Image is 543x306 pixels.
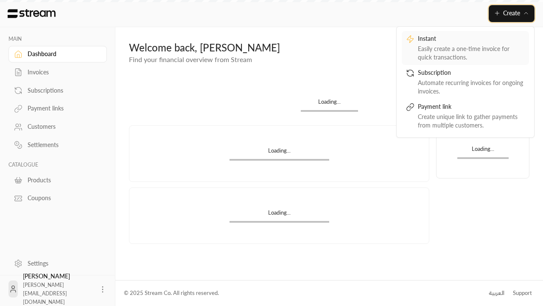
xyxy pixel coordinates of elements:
[28,122,96,131] div: Customers
[230,147,329,159] div: Loading...
[124,289,219,297] div: © 2025 Stream Co. All rights reserved.
[8,36,107,42] p: MAIN
[129,55,252,63] span: Find your financial overview from Stream
[8,161,107,168] p: CATALOGUE
[510,286,535,301] a: Support
[8,100,107,117] a: Payment links
[418,45,525,62] div: Easily create a one-time invoice for quick transactions.
[28,68,96,76] div: Invoices
[418,113,525,130] div: Create unique link to gather payments from multiple customers.
[418,79,525,96] div: Automate recurring invoices for ongoing invoices.
[28,50,96,58] div: Dashboard
[418,68,525,79] div: Subscription
[457,145,509,157] div: Loading...
[23,282,67,305] span: [PERSON_NAME][EMAIL_ADDRESS][DOMAIN_NAME]
[28,104,96,113] div: Payment links
[402,31,529,65] a: InstantEasily create a one-time invoice for quick transactions.
[8,64,107,81] a: Invoices
[8,46,107,62] a: Dashboard
[489,289,504,297] div: العربية
[8,172,107,188] a: Products
[28,141,96,149] div: Settlements
[402,99,529,133] a: Payment linkCreate unique link to gather payments from multiple customers.
[28,86,96,95] div: Subscriptions
[489,5,535,22] button: Create
[7,9,56,18] img: Logo
[8,137,107,153] a: Settlements
[503,9,520,17] span: Create
[8,82,107,99] a: Subscriptions
[301,98,358,110] div: Loading...
[8,119,107,135] a: Customers
[129,41,459,54] div: Welcome back, [PERSON_NAME]
[28,194,96,202] div: Coupons
[230,209,329,221] div: Loading...
[418,102,525,113] div: Payment link
[23,272,93,306] div: [PERSON_NAME]
[402,65,529,99] a: SubscriptionAutomate recurring invoices for ongoing invoices.
[8,255,107,272] a: Settings
[418,34,525,45] div: Instant
[28,259,96,268] div: Settings
[8,190,107,207] a: Coupons
[28,176,96,184] div: Products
